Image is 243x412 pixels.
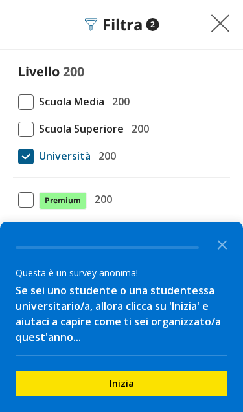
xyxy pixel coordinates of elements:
[16,371,227,396] button: Inizia
[84,16,159,34] div: Filtra
[34,147,91,164] span: Università
[39,192,87,209] span: Premium
[89,191,112,208] span: 200
[16,283,227,345] div: Se sei uno studente o una studentessa universitario/a, allora clicca su 'Inizia' e aiutaci a capi...
[209,231,235,257] button: Close the survey
[34,93,104,110] span: Scuola Media
[63,63,84,80] span: 200
[126,120,149,137] span: 200
[84,18,97,31] img: Filtra filtri mobile
[211,14,230,33] img: Chiudi filtri mobile
[18,63,60,80] label: Livello
[16,266,227,280] div: Questa è un survey anonima!
[34,120,124,137] span: Scuola Superiore
[146,18,159,31] span: 2
[107,93,130,110] span: 200
[93,147,116,164] span: 200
